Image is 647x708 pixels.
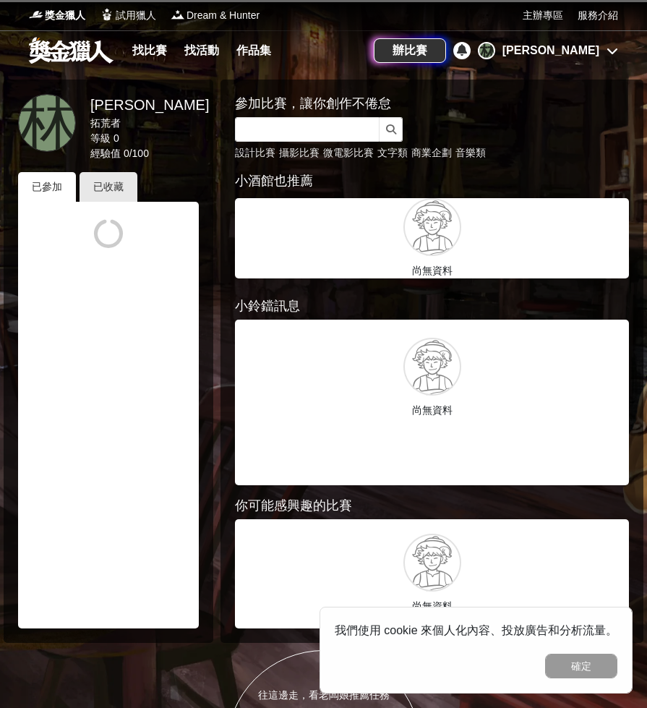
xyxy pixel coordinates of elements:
a: 文字類 [377,147,408,158]
div: 小鈴鐺訊息 [235,297,629,316]
span: 獎金獵人 [45,8,85,23]
a: 攝影比賽 [279,147,320,158]
div: [PERSON_NAME] [502,42,599,59]
a: 音樂類 [455,147,486,158]
a: 林 [18,94,76,152]
div: 往這邊走，看老闆娘推薦任務 [227,688,421,703]
div: [PERSON_NAME] [90,94,209,116]
p: 尚無資料 [242,599,622,614]
div: 已收藏 [80,172,137,202]
a: 主辦專區 [523,8,563,23]
div: 小酒館也推薦 [235,171,629,191]
a: 商業企劃 [411,147,452,158]
span: 我們使用 cookie 來個人化內容、投放廣告和分析流量。 [335,624,617,636]
div: 參加比賽，讓你創作不倦怠 [235,94,629,114]
a: 設計比賽 [235,147,275,158]
div: 你可能感興趣的比賽 [235,496,629,516]
a: 微電影比賽 [323,147,374,158]
img: Logo [171,7,185,22]
span: 0 [113,132,119,144]
span: 0 / 100 [124,148,149,159]
div: 已參加 [18,172,76,202]
p: 尚無資料 [246,403,618,418]
a: LogoDream & Hunter [171,8,260,23]
img: Logo [29,7,43,22]
span: 試用獵人 [116,8,156,23]
a: 辦比賽 [374,38,446,63]
a: 找比賽 [127,40,173,61]
a: Logo試用獵人 [100,8,156,23]
button: 確定 [545,654,617,678]
a: 作品集 [231,40,277,61]
span: 經驗值 [90,148,121,159]
a: 服務介紹 [578,8,618,23]
a: Logo獎金獵人 [29,8,85,23]
div: 林 [478,42,495,59]
img: Logo [100,7,114,22]
div: 拓荒者 [90,116,209,131]
a: 找活動 [179,40,225,61]
span: Dream & Hunter [187,8,260,23]
span: 等級 [90,132,111,144]
p: 尚無資料 [235,263,629,278]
